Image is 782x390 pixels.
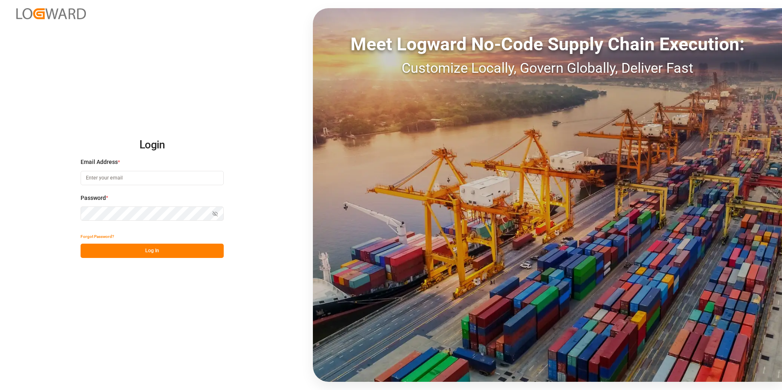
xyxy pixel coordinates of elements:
[81,158,118,166] span: Email Address
[81,171,224,185] input: Enter your email
[81,194,106,202] span: Password
[313,31,782,58] div: Meet Logward No-Code Supply Chain Execution:
[81,229,114,244] button: Forgot Password?
[81,244,224,258] button: Log In
[16,8,86,19] img: Logward_new_orange.png
[81,132,224,158] h2: Login
[313,58,782,78] div: Customize Locally, Govern Globally, Deliver Fast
